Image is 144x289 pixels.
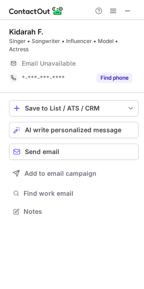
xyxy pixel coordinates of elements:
[9,5,63,16] img: ContactOut v5.3.10
[24,207,135,216] span: Notes
[9,100,139,116] button: save-profile-one-click
[25,148,59,155] span: Send email
[9,37,139,53] div: Singer • Songwriter • Influencer • Model • Actress
[9,122,139,138] button: AI write personalized message
[24,170,96,177] span: Add to email campaign
[9,187,139,200] button: Find work email
[9,144,139,160] button: Send email
[24,189,135,197] span: Find work email
[25,105,123,112] div: Save to List / ATS / CRM
[96,73,132,82] button: Reveal Button
[25,126,121,134] span: AI write personalized message
[22,59,76,67] span: Email Unavailable
[9,27,43,36] div: Kidarah F.
[9,205,139,218] button: Notes
[9,165,139,182] button: Add to email campaign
